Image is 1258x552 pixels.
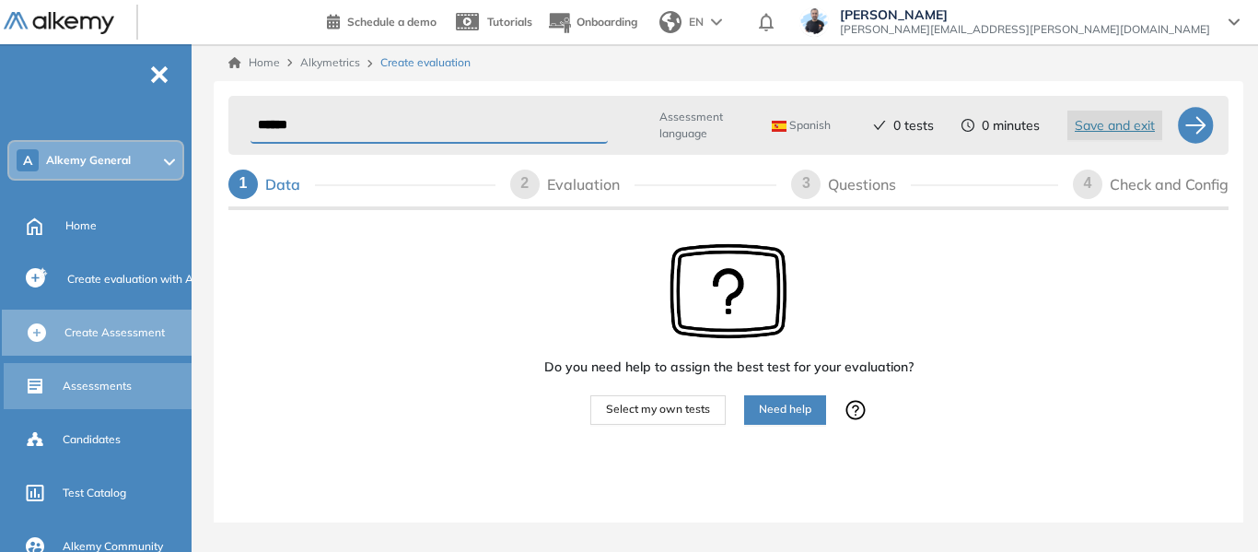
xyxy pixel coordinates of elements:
span: Spanish [772,118,831,133]
div: Evaluation [547,170,635,199]
span: Select my own tests [606,401,710,418]
button: Save and exit [1067,111,1162,140]
span: Assessment language [659,109,746,142]
span: A [23,153,32,168]
img: world [659,11,681,33]
span: 4 [1084,175,1092,191]
span: Schedule a demo [347,15,437,29]
button: Select my own tests [590,395,726,425]
span: 1 [239,175,248,191]
span: Alkymetrics [300,55,360,69]
span: Create evaluation [380,54,471,71]
span: Test Catalog [63,485,126,501]
span: Need help [759,401,811,418]
span: [PERSON_NAME][EMAIL_ADDRESS][PERSON_NAME][DOMAIN_NAME] [840,22,1210,37]
span: 0 tests [893,116,934,135]
span: check [873,119,886,132]
img: arrow [711,18,722,26]
span: Do you need help to assign the best test for your evaluation? [544,358,914,377]
img: ESP [772,121,786,132]
button: Onboarding [547,3,637,42]
div: Data [265,170,315,199]
div: Widget de chat [1166,464,1258,552]
span: EN [689,14,704,30]
a: Schedule a demo [327,9,437,31]
span: [PERSON_NAME] [840,7,1210,22]
span: Assessments [63,378,132,394]
span: Tutorials [487,15,532,29]
span: Create evaluation with AI [67,271,196,288]
span: Home [65,217,97,234]
div: 1Data [228,170,495,199]
img: Logo [4,12,114,35]
iframe: Chat Widget [1166,464,1258,552]
span: Create Assessment [64,324,165,341]
span: Save and exit [1075,115,1155,135]
button: Need help [744,395,826,425]
span: Candidates [63,431,121,448]
a: Home [228,54,280,71]
div: Questions [828,170,911,199]
span: 0 minutes [982,116,1040,135]
span: Alkemy General [46,153,131,168]
div: Check and Config [1110,170,1229,199]
span: 3 [802,175,810,191]
span: 2 [520,175,529,191]
span: clock-circle [961,119,974,132]
span: Onboarding [577,15,637,29]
